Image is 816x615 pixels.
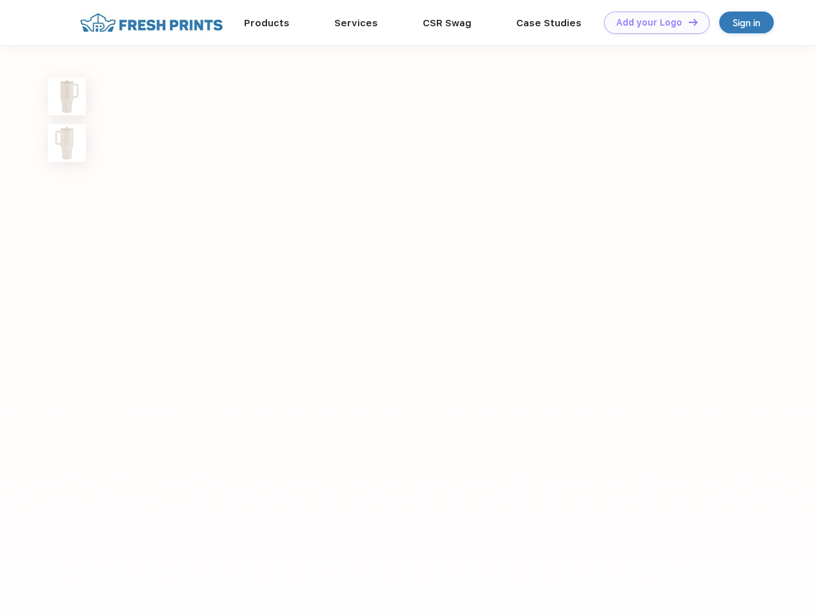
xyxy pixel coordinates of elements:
img: fo%20logo%202.webp [76,12,227,34]
a: Sign in [719,12,774,33]
img: DT [689,19,698,26]
img: func=resize&h=100 [48,124,86,162]
div: Sign in [733,15,760,30]
img: func=resize&h=100 [48,78,86,115]
div: Add your Logo [616,17,682,28]
a: Products [244,17,290,29]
